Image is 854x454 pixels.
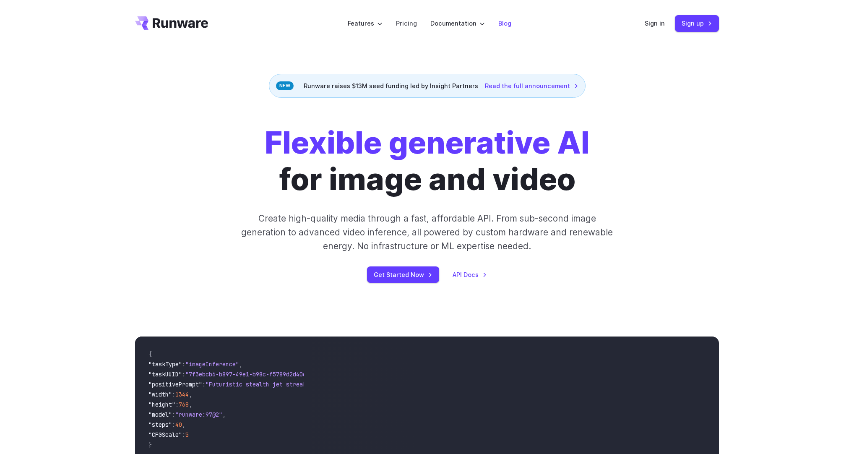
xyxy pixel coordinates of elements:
span: 5 [185,431,189,438]
span: , [239,360,242,368]
span: : [182,360,185,368]
a: Get Started Now [367,266,439,283]
h1: for image and video [265,125,590,198]
a: Go to / [135,16,208,30]
span: "imageInference" [185,360,239,368]
span: } [148,441,152,449]
a: Read the full announcement [485,81,578,91]
span: : [182,371,185,378]
span: "CFGScale" [148,431,182,438]
label: Features [348,18,383,28]
span: , [189,391,192,398]
div: Runware raises $13M seed funding led by Insight Partners [269,74,586,98]
span: 768 [179,401,189,408]
span: , [189,401,192,408]
span: "runware:97@2" [175,411,222,418]
span: : [202,381,206,388]
strong: Flexible generative AI [265,124,590,161]
span: : [172,421,175,428]
span: "steps" [148,421,172,428]
a: API Docs [453,270,487,279]
span: 1344 [175,391,189,398]
span: { [148,350,152,358]
span: "positivePrompt" [148,381,202,388]
span: , [182,421,185,428]
a: Sign in [645,18,665,28]
span: "taskUUID" [148,371,182,378]
a: Sign up [675,15,719,31]
span: : [172,391,175,398]
p: Create high-quality media through a fast, affordable API. From sub-second image generation to adv... [240,211,614,253]
a: Blog [498,18,511,28]
span: "width" [148,391,172,398]
span: "height" [148,401,175,408]
span: : [172,411,175,418]
span: , [222,411,226,418]
span: "Futuristic stealth jet streaking through a neon-lit cityscape with glowing purple exhaust" [206,381,511,388]
span: : [175,401,179,408]
span: "7f3ebcb6-b897-49e1-b98c-f5789d2d40d7" [185,371,313,378]
label: Documentation [430,18,485,28]
span: "model" [148,411,172,418]
span: 40 [175,421,182,428]
a: Pricing [396,18,417,28]
span: : [182,431,185,438]
span: "taskType" [148,360,182,368]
